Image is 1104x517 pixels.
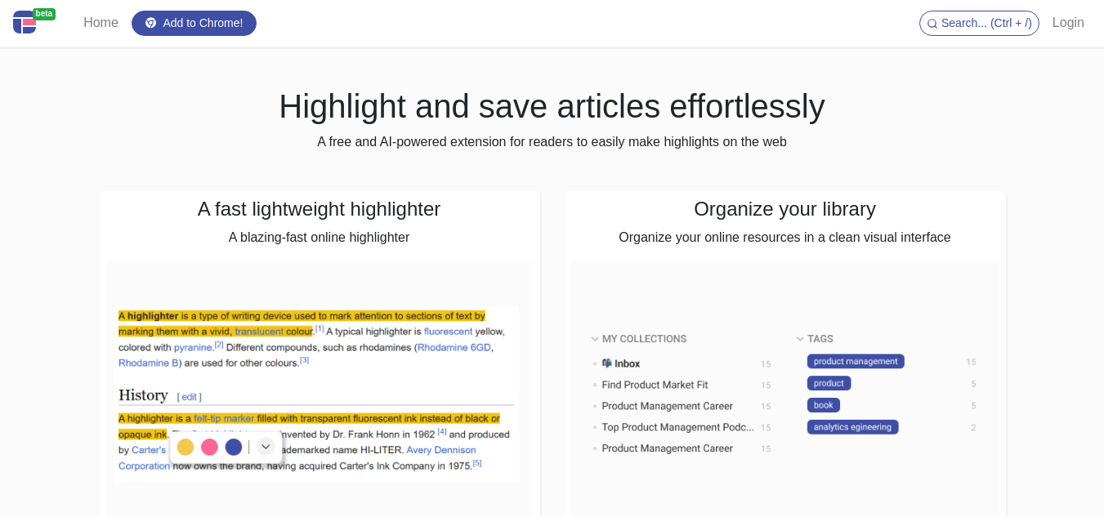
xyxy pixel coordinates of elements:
[105,228,534,247] p: A blazing-fast online highlighter
[99,132,1006,152] p: A free and AI-powered extension for readers to easily make highlights on the web
[105,198,534,221] h4: A fast lightweight highlighter
[13,11,36,33] img: Centroly
[571,228,999,247] p: Organize your online resources in a clean visual interface
[99,87,1006,126] h1: Highlight and save articles effortlessly
[33,8,56,20] span: beta
[1046,7,1091,39] a: Login
[941,16,1032,29] span: Search... (Ctrl + /)
[919,11,1039,36] button: Search... (Ctrl + /)
[77,7,125,39] a: Home
[132,11,257,36] a: Add to Chrome!
[571,198,999,221] h4: Organize your library
[13,7,64,40] a: beta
